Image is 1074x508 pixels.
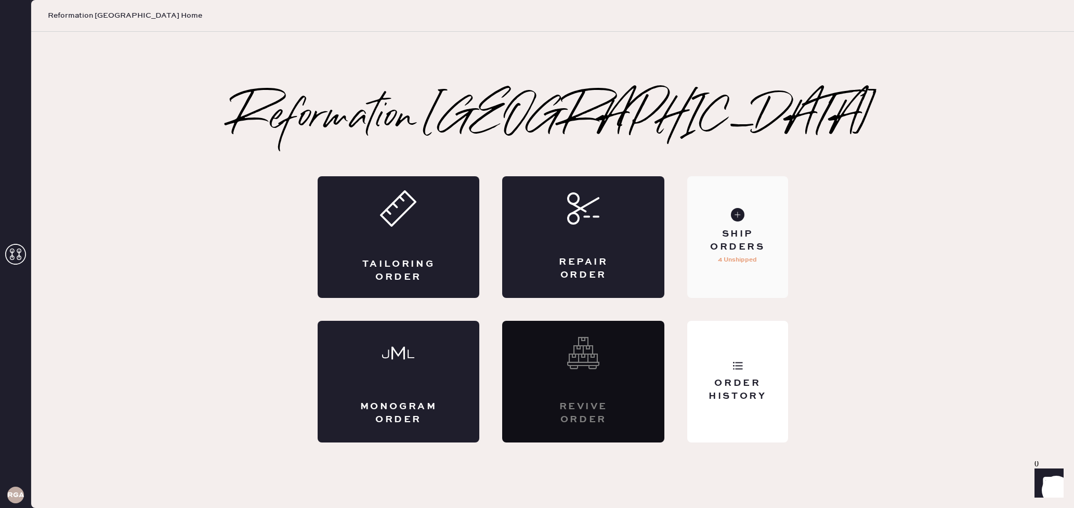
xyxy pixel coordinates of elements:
[696,377,779,403] div: Order History
[502,321,664,442] div: Interested? Contact us at care@hemster.co
[544,256,623,282] div: Repair Order
[718,254,757,266] p: 4 Unshipped
[359,400,438,426] div: Monogram Order
[7,491,24,499] h3: RGA
[1025,461,1069,506] iframe: Front Chat
[48,10,202,21] span: Reformation [GEOGRAPHIC_DATA] Home
[231,97,874,139] h2: Reformation [GEOGRAPHIC_DATA]
[696,228,779,254] div: Ship Orders
[359,258,438,284] div: Tailoring Order
[544,400,623,426] div: Revive order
